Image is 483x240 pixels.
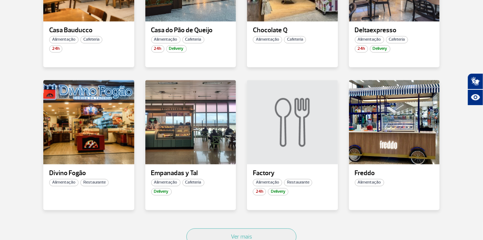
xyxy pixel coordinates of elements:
span: Cafeteria [284,36,306,43]
span: Restaurante [284,179,312,186]
p: Empanadas y Tal [151,170,230,177]
p: Casa Bauducco [49,27,128,34]
span: Cafeteria [182,179,204,186]
button: Abrir recursos assistivos. [468,89,483,106]
p: Chocolate Q [253,27,332,34]
span: Alimentação [253,179,282,186]
span: Alimentação [355,36,384,43]
span: Alimentação [151,36,181,43]
span: Cafeteria [80,36,102,43]
span: 24h [355,45,368,52]
p: Casa do Pão de Queijo [151,27,230,34]
span: Alimentação [49,179,79,186]
span: Delivery [151,188,172,195]
span: Alimentação [355,179,384,186]
span: Alimentação [49,36,79,43]
p: Divino Fogão [49,170,128,177]
p: Freddo [355,170,434,177]
span: Alimentação [253,36,282,43]
span: 24h [151,45,164,52]
span: Cafeteria [386,36,408,43]
div: Plugin de acessibilidade da Hand Talk. [468,73,483,106]
span: Alimentação [151,179,181,186]
span: Cafeteria [182,36,204,43]
span: Restaurante [80,179,109,186]
p: Factory [253,170,332,177]
span: 24h [253,188,266,195]
span: Delivery [268,188,288,195]
p: Deltaexpresso [355,27,434,34]
button: Abrir tradutor de língua de sinais. [468,73,483,89]
span: 24h [49,45,62,52]
span: Delivery [370,45,391,52]
span: Delivery [166,45,187,52]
